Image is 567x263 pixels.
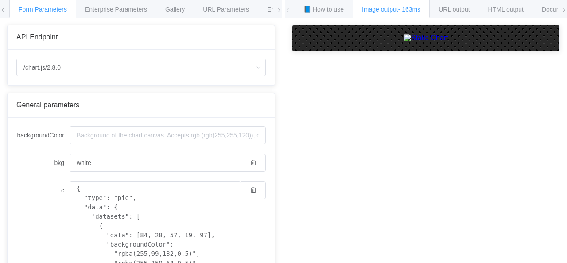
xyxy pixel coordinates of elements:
input: Background of the chart canvas. Accepts rgb (rgb(255,255,120)), colors (red), and url-encoded hex... [70,126,266,144]
span: URL Parameters [203,6,249,13]
span: Enterprise Parameters [85,6,147,13]
span: Gallery [165,6,185,13]
span: Environments [267,6,305,13]
span: 📘 How to use [303,6,344,13]
span: Form Parameters [19,6,67,13]
span: - 163ms [398,6,421,13]
label: bkg [16,154,70,172]
img: Static Chart [404,34,448,42]
span: URL output [439,6,470,13]
label: backgroundColor [16,126,70,144]
a: Static Chart [301,34,551,42]
input: Background of the chart canvas. Accepts rgb (rgb(255,255,120)), colors (red), and url-encoded hex... [70,154,241,172]
span: API Endpoint [16,33,58,41]
span: HTML output [488,6,524,13]
span: General parameters [16,101,79,109]
input: Select [16,59,266,76]
span: Image output [362,6,420,13]
label: c [16,181,70,199]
